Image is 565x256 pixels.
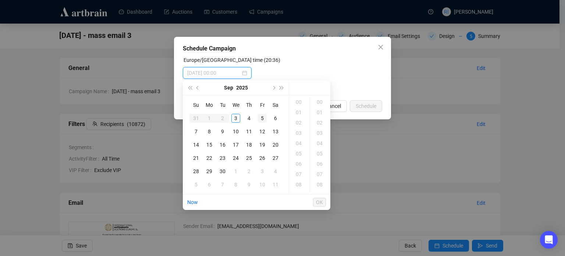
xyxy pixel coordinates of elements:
[242,138,256,151] td: 2025-09-18
[291,138,308,148] div: 04
[186,80,194,95] button: Last year (Control + left)
[312,118,329,128] div: 02
[291,97,308,107] div: 00
[271,114,280,123] div: 6
[258,140,267,149] div: 19
[229,98,242,112] th: We
[205,167,214,176] div: 29
[205,140,214,149] div: 15
[312,159,329,169] div: 06
[187,69,241,77] input: Select date
[192,180,200,189] div: 5
[203,125,216,138] td: 2025-09-08
[189,138,203,151] td: 2025-09-14
[229,112,242,125] td: 2025-09-03
[245,167,253,176] div: 2
[229,151,242,165] td: 2025-09-24
[203,112,216,125] td: 2025-09-01
[189,125,203,138] td: 2025-09-07
[312,169,329,179] div: 07
[229,138,242,151] td: 2025-09-17
[231,140,240,149] div: 17
[256,178,269,191] td: 2025-10-10
[256,98,269,112] th: Fr
[205,154,214,162] div: 22
[184,57,280,63] label: Europe/Madrid time (20:36)
[216,125,229,138] td: 2025-09-09
[189,165,203,178] td: 2025-09-28
[258,114,267,123] div: 5
[245,180,253,189] div: 9
[242,125,256,138] td: 2025-09-11
[216,178,229,191] td: 2025-10-07
[189,178,203,191] td: 2025-10-05
[350,100,382,112] button: Schedule
[216,151,229,165] td: 2025-09-23
[192,167,200,176] div: 28
[312,179,329,190] div: 08
[291,190,308,200] div: 09
[245,127,253,136] div: 11
[229,178,242,191] td: 2025-10-08
[269,112,282,125] td: 2025-09-06
[231,180,240,189] div: 8
[187,199,198,205] a: Now
[375,41,387,53] button: Close
[192,140,200,149] div: 14
[291,118,308,128] div: 02
[189,112,203,125] td: 2025-08-31
[313,198,326,207] button: OK
[218,167,227,176] div: 30
[269,165,282,178] td: 2025-10-04
[245,154,253,162] div: 25
[205,114,214,123] div: 1
[256,125,269,138] td: 2025-09-12
[218,140,227,149] div: 16
[189,98,203,112] th: Su
[312,128,329,138] div: 03
[258,154,267,162] div: 26
[203,138,216,151] td: 2025-09-15
[242,178,256,191] td: 2025-10-09
[312,190,329,200] div: 09
[271,167,280,176] div: 4
[291,179,308,190] div: 08
[320,100,347,112] button: Cancel
[242,98,256,112] th: Th
[256,112,269,125] td: 2025-09-05
[242,165,256,178] td: 2025-10-02
[224,80,233,95] button: Choose a month
[189,151,203,165] td: 2025-09-21
[258,127,267,136] div: 12
[269,98,282,112] th: Sa
[312,107,329,118] div: 01
[218,127,227,136] div: 9
[203,98,216,112] th: Mo
[205,127,214,136] div: 8
[194,80,202,95] button: Previous month (PageUp)
[269,125,282,138] td: 2025-09-13
[271,140,280,149] div: 20
[291,107,308,118] div: 01
[216,138,229,151] td: 2025-09-16
[203,151,216,165] td: 2025-09-22
[312,148,329,159] div: 05
[291,159,308,169] div: 06
[256,165,269,178] td: 2025-10-03
[271,127,280,136] div: 13
[216,98,229,112] th: Tu
[218,114,227,123] div: 2
[269,151,282,165] td: 2025-09-27
[291,148,308,159] div: 05
[326,102,341,110] span: Cancel
[183,44,382,53] div: Schedule Campaign
[269,138,282,151] td: 2025-09-20
[216,165,229,178] td: 2025-09-30
[203,165,216,178] td: 2025-09-29
[540,231,558,249] div: Open Intercom Messenger
[269,80,277,95] button: Next month (PageDown)
[229,125,242,138] td: 2025-09-10
[245,140,253,149] div: 18
[192,114,200,123] div: 31
[269,178,282,191] td: 2025-10-11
